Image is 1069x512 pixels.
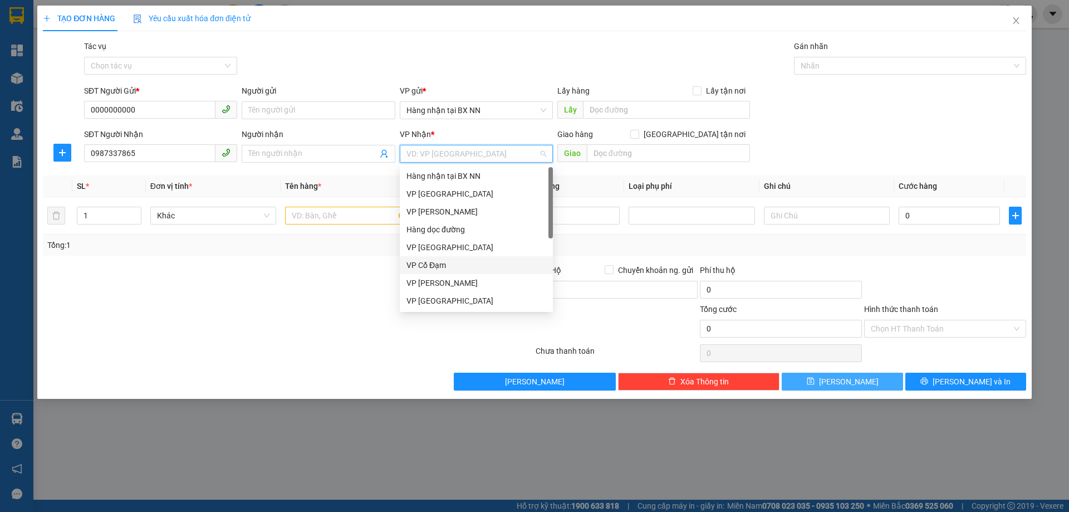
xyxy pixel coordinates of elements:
[150,182,192,191] span: Đơn vị tính
[534,345,699,364] div: Chưa thanh toán
[400,292,553,310] div: VP Xuân Giang
[759,175,894,197] th: Ghi chú
[84,42,106,51] label: Tác vụ
[133,14,251,23] span: Yêu cầu xuất hóa đơn điện tử
[400,130,431,139] span: VP Nhận
[242,85,395,97] div: Người gửi
[47,239,413,251] div: Tổng: 1
[557,101,583,119] span: Lấy
[864,305,938,314] label: Hình thức thanh toán
[764,207,890,225] input: Ghi Chú
[583,101,750,119] input: Dọc đường
[400,167,553,185] div: Hàng nhận tại BX NN
[400,185,553,203] div: VP Mỹ Đình
[807,377,815,386] span: save
[700,305,737,314] span: Tổng cước
[285,182,321,191] span: Tên hàng
[536,266,561,275] span: Thu Hộ
[794,42,828,51] label: Gán nhãn
[406,102,546,119] span: Hàng nhận tại BX NN
[400,256,553,274] div: VP Cổ Đạm
[920,377,928,386] span: printer
[53,144,71,162] button: plus
[84,128,237,140] div: SĐT Người Nhận
[400,238,553,256] div: VP Hà Đông
[222,105,231,114] span: phone
[406,259,546,271] div: VP Cổ Đạm
[782,373,903,391] button: save[PERSON_NAME]
[668,377,676,386] span: delete
[400,221,553,238] div: Hàng dọc đường
[406,277,546,289] div: VP [PERSON_NAME]
[400,85,553,97] div: VP gửi
[899,182,937,191] span: Cước hàng
[84,85,237,97] div: SĐT Người Gửi
[157,207,269,224] span: Khác
[680,376,729,388] span: Xóa Thông tin
[406,223,546,236] div: Hàng dọc đường
[700,264,862,281] div: Phí thu hộ
[933,376,1011,388] span: [PERSON_NAME] và In
[505,376,565,388] span: [PERSON_NAME]
[1009,211,1021,220] span: plus
[406,188,546,200] div: VP [GEOGRAPHIC_DATA]
[454,373,616,391] button: [PERSON_NAME]
[43,14,51,22] span: plus
[285,207,411,225] input: VD: Bàn, Ghế
[43,14,115,23] span: TẠO ĐƠN HÀNG
[400,274,553,292] div: VP Cương Gián
[905,373,1026,391] button: printer[PERSON_NAME] và In
[54,148,71,157] span: plus
[1012,16,1021,25] span: close
[557,144,587,162] span: Giao
[624,175,759,197] th: Loại phụ phí
[133,14,142,23] img: icon
[1001,6,1032,37] button: Close
[77,182,86,191] span: SL
[1009,207,1021,225] button: plus
[639,128,750,140] span: [GEOGRAPHIC_DATA] tận nơi
[702,85,750,97] span: Lấy tận nơi
[819,376,879,388] span: [PERSON_NAME]
[406,170,546,182] div: Hàng nhận tại BX NN
[406,241,546,253] div: VP [GEOGRAPHIC_DATA]
[242,128,395,140] div: Người nhận
[222,148,231,157] span: phone
[380,149,389,158] span: user-add
[518,207,620,225] input: 0
[406,206,546,218] div: VP [PERSON_NAME]
[47,207,65,225] button: delete
[614,264,698,276] span: Chuyển khoản ng. gửi
[557,130,593,139] span: Giao hàng
[618,373,780,391] button: deleteXóa Thông tin
[587,144,750,162] input: Dọc đường
[406,295,546,307] div: VP [GEOGRAPHIC_DATA]
[400,203,553,221] div: VP Hoàng Liệt
[557,86,590,95] span: Lấy hàng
